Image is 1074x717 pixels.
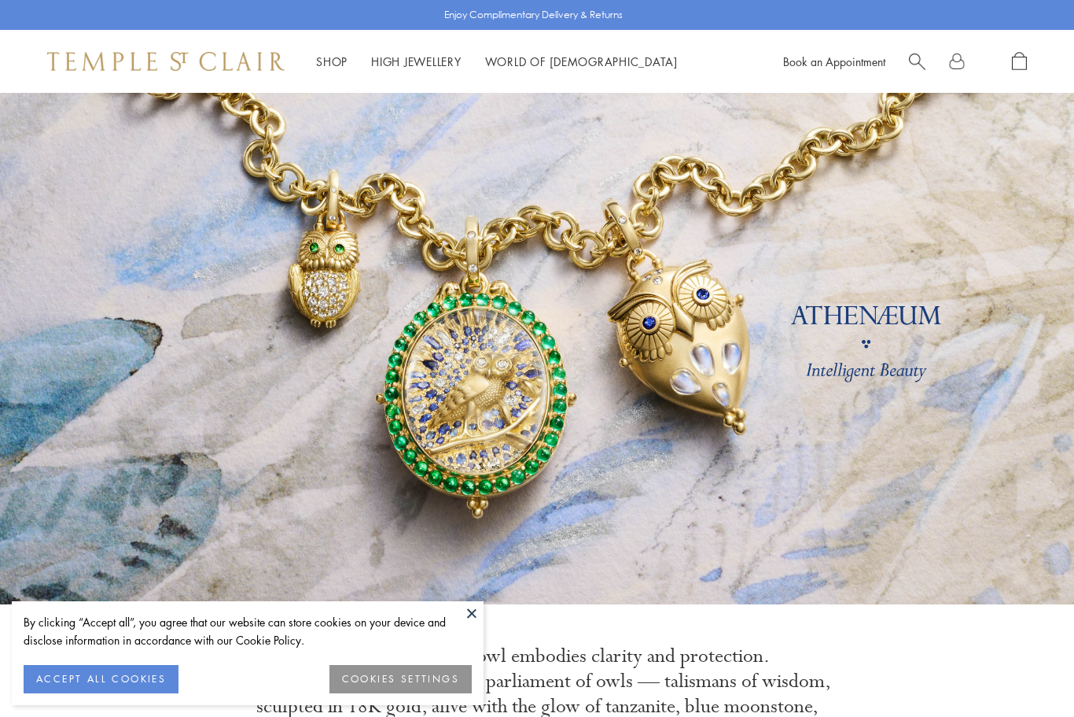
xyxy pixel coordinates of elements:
[24,665,178,693] button: ACCEPT ALL COOKIES
[909,52,925,72] a: Search
[485,54,678,69] a: World of [DEMOGRAPHIC_DATA]World of [DEMOGRAPHIC_DATA]
[329,665,472,693] button: COOKIES SETTINGS
[371,54,462,69] a: High JewelleryHigh Jewellery
[316,54,348,69] a: ShopShop
[783,54,885,69] a: Book an Appointment
[1012,52,1027,72] a: Open Shopping Bag
[47,52,285,71] img: Temple St. Clair
[24,613,472,649] div: By clicking “Accept all”, you agree that our website can store cookies on your device and disclos...
[995,643,1058,701] iframe: Gorgias live chat messenger
[316,52,678,72] nav: Main navigation
[444,7,623,23] p: Enjoy Complimentary Delivery & Returns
